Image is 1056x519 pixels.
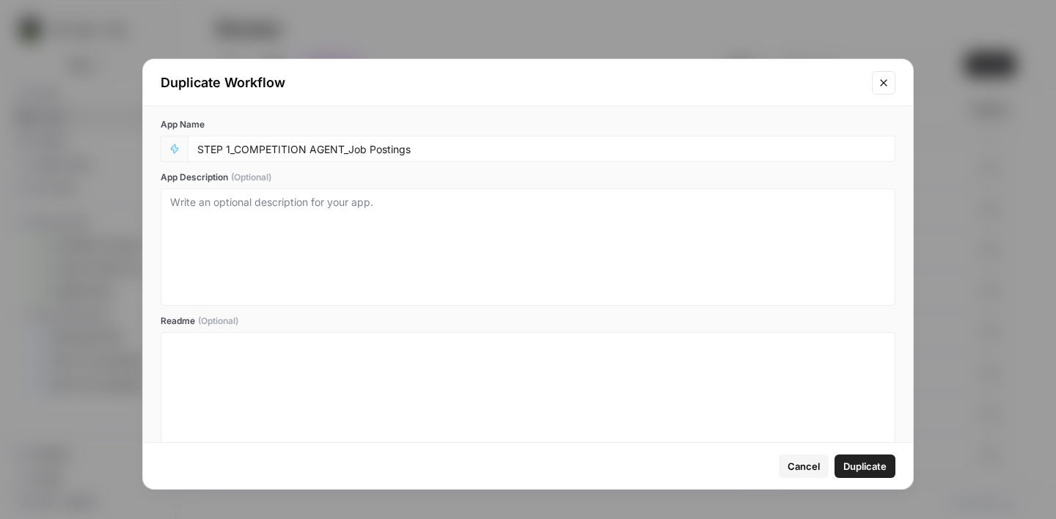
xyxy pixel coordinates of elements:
span: (Optional) [198,314,238,328]
input: Untitled [197,142,886,155]
label: App Name [161,118,895,131]
button: Duplicate [835,454,895,478]
button: Close modal [872,71,895,95]
label: Readme [161,314,895,328]
span: (Optional) [231,171,271,184]
button: Cancel [779,454,829,478]
span: Cancel [788,459,820,474]
label: App Description [161,171,895,184]
span: Duplicate [843,459,887,474]
div: Duplicate Workflow [161,73,863,93]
